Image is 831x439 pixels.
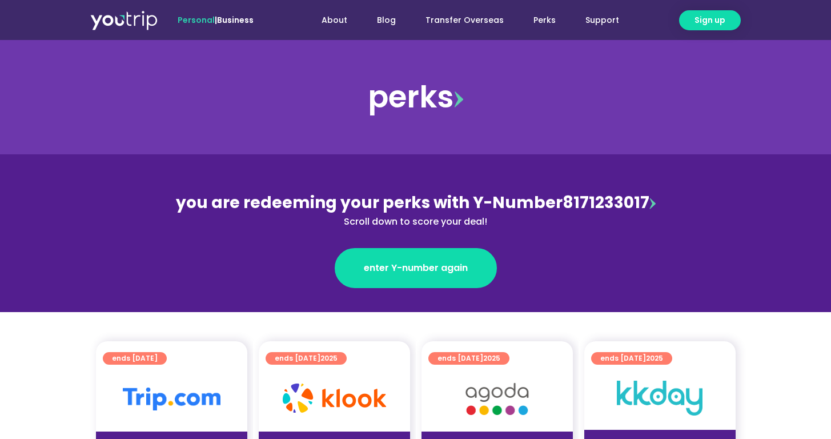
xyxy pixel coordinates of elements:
span: ends [DATE] [112,352,158,365]
a: Sign up [679,10,741,30]
a: ends [DATE] [103,352,167,365]
a: ends [DATE]2025 [591,352,672,365]
span: you are redeeming your perks with Y-Number [176,191,563,214]
span: 2025 [646,353,663,363]
a: About [307,10,362,31]
a: enter Y-number again [335,248,497,288]
span: Sign up [694,14,725,26]
a: Blog [362,10,411,31]
a: ends [DATE]2025 [428,352,509,365]
div: 8171233017 [168,191,664,229]
span: | [178,14,254,26]
a: Transfer Overseas [411,10,519,31]
a: Perks [519,10,571,31]
span: 2025 [483,353,500,363]
span: Personal [178,14,215,26]
a: ends [DATE]2025 [266,352,347,365]
span: ends [DATE] [600,352,663,365]
a: Business [217,14,254,26]
nav: Menu [284,10,634,31]
span: ends [DATE] [437,352,500,365]
span: ends [DATE] [275,352,338,365]
a: Support [571,10,634,31]
span: 2025 [320,353,338,363]
div: Scroll down to score your deal! [168,215,664,229]
span: enter Y-number again [364,261,468,275]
